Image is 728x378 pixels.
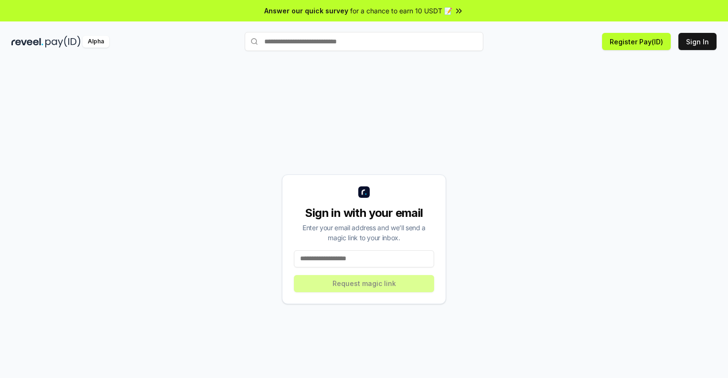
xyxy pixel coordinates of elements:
span: Answer our quick survey [264,6,348,16]
span: for a chance to earn 10 USDT 📝 [350,6,452,16]
img: pay_id [45,36,81,48]
img: logo_small [358,186,370,198]
div: Alpha [83,36,109,48]
div: Enter your email address and we’ll send a magic link to your inbox. [294,223,434,243]
img: reveel_dark [11,36,43,48]
button: Sign In [678,33,717,50]
button: Register Pay(ID) [602,33,671,50]
div: Sign in with your email [294,205,434,221]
